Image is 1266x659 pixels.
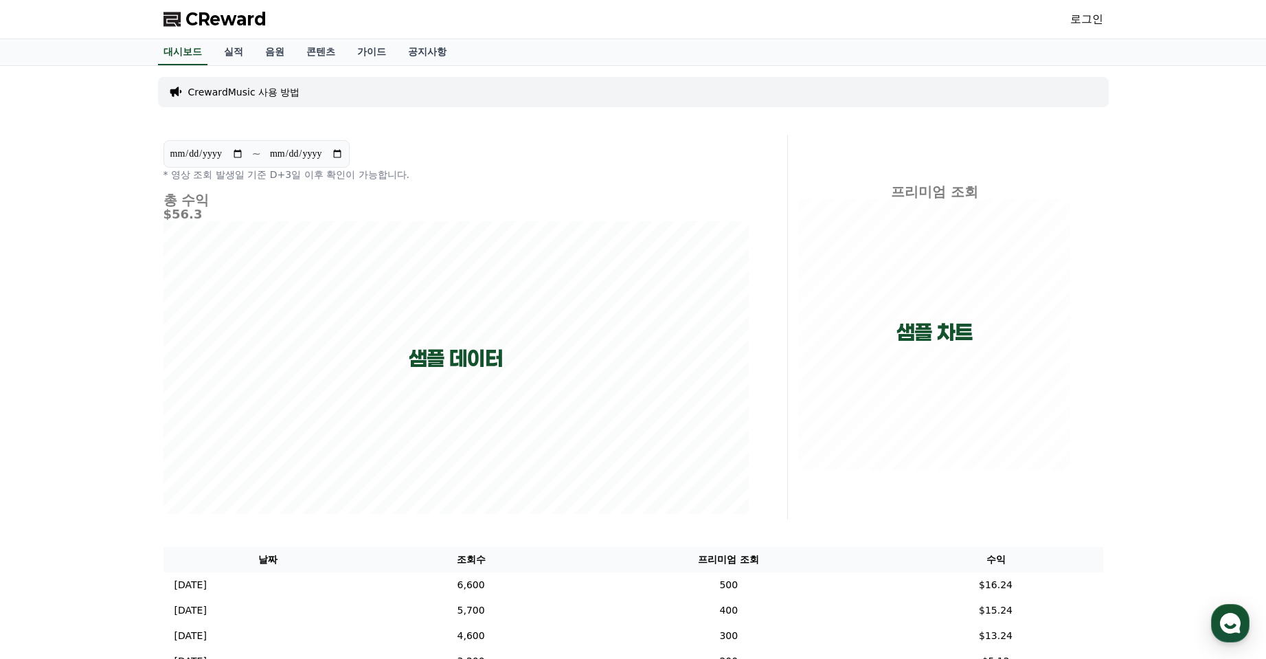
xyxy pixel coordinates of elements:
[163,547,374,572] th: 날짜
[409,346,503,371] p: 샘플 데이터
[569,547,888,572] th: 프리미엄 조회
[43,456,52,467] span: 홈
[397,39,457,65] a: 공지사항
[158,39,207,65] a: 대시보드
[185,8,267,30] span: CReward
[569,598,888,623] td: 400
[889,623,1103,649] td: $13.24
[799,184,1070,199] h4: 프리미엄 조회
[1070,11,1103,27] a: 로그인
[163,192,749,208] h4: 총 수익
[212,456,229,467] span: 설정
[174,603,207,618] p: [DATE]
[163,168,749,181] p: * 영상 조회 발생일 기준 D+3일 이후 확인이 가능합니다.
[373,547,569,572] th: 조회수
[569,623,888,649] td: 300
[252,146,261,162] p: ~
[373,623,569,649] td: 4,600
[188,85,300,99] a: CrewardMusic 사용 방법
[889,547,1103,572] th: 수익
[163,208,749,221] h5: $56.3
[295,39,346,65] a: 콘텐츠
[373,572,569,598] td: 6,600
[4,436,91,470] a: 홈
[889,598,1103,623] td: $15.24
[254,39,295,65] a: 음원
[373,598,569,623] td: 5,700
[163,8,267,30] a: CReward
[174,629,207,643] p: [DATE]
[174,578,207,592] p: [DATE]
[177,436,264,470] a: 설정
[569,572,888,598] td: 500
[91,436,177,470] a: 대화
[346,39,397,65] a: 가이드
[889,572,1103,598] td: $16.24
[213,39,254,65] a: 실적
[126,457,142,468] span: 대화
[896,320,973,345] p: 샘플 차트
